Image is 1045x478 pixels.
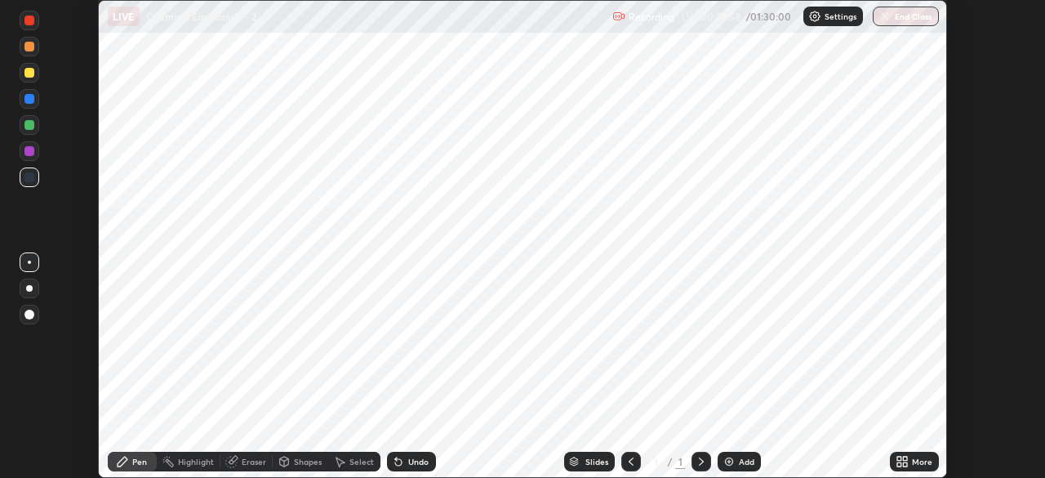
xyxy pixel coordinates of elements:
[675,454,685,469] div: 1
[878,10,892,23] img: end-class-cross
[912,458,932,466] div: More
[132,458,147,466] div: Pen
[242,458,266,466] div: Eraser
[178,458,214,466] div: Highlight
[739,458,754,466] div: Add
[647,457,664,467] div: 1
[146,10,256,23] p: Chemical Equilibrium - 2
[113,10,135,23] p: LIVE
[408,458,429,466] div: Undo
[825,12,856,20] p: Settings
[585,458,608,466] div: Slides
[873,7,939,26] button: End Class
[667,457,672,467] div: /
[808,10,821,23] img: class-settings-icons
[349,458,374,466] div: Select
[723,455,736,468] img: add-slide-button
[629,11,674,23] p: Recording
[612,10,625,23] img: recording.375f2c34.svg
[294,458,322,466] div: Shapes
